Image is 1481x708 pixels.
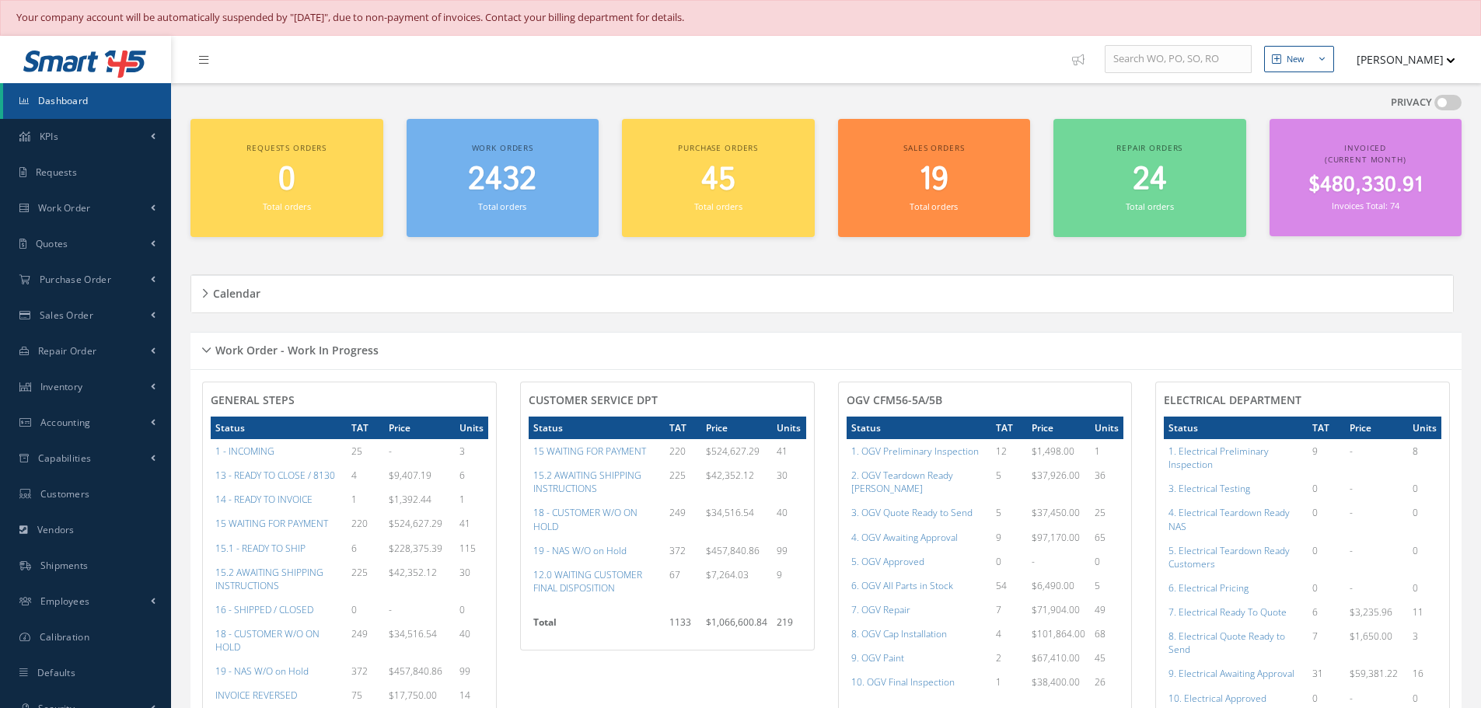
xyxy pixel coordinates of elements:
span: (Current Month) [1325,154,1406,165]
th: Price [1345,417,1408,439]
span: $1,066,600.84 [706,616,767,629]
td: 6 [347,536,384,560]
span: $34,516.54 [706,506,754,519]
label: PRIVACY [1391,95,1432,110]
a: 12.0 WAITING CUSTOMER FINAL DISPOSITION [533,568,642,595]
td: 0 [1408,576,1441,600]
td: 0 [347,598,384,622]
span: Repair Order [38,344,97,357]
th: Status [211,417,347,439]
td: 5 [991,500,1028,525]
span: $1,392.44 [389,493,431,506]
span: - [1350,482,1353,495]
a: 13 - READY TO CLOSE / 8130 [215,469,335,482]
td: 36 [1090,463,1123,500]
td: 0 [1408,539,1441,576]
small: Total orders [1126,201,1174,212]
input: Search WO, PO, SO, RO [1105,45,1252,73]
a: 1. OGV Preliminary Inspection [851,445,979,458]
td: 3 [1408,624,1441,661]
td: 7 [1308,624,1345,661]
td: 4 [991,622,1028,646]
td: 249 [665,500,702,538]
span: $42,352.12 [706,469,754,482]
span: 2432 [468,158,536,202]
span: - [1350,581,1353,595]
td: 1 [347,487,384,511]
span: $9,407.19 [389,469,431,482]
small: Total orders [263,201,311,212]
span: 45 [701,158,735,202]
td: 5 [1090,574,1123,598]
button: New [1264,46,1334,73]
td: 9 [772,563,805,600]
td: 49 [1090,598,1123,622]
th: Status [1164,417,1308,439]
h4: CUSTOMER SERVICE DPT [529,394,806,407]
span: $6,490.00 [1032,579,1074,592]
td: 0 [1308,539,1345,576]
span: Inventory [40,380,83,393]
a: 1 - INCOMING [215,445,274,458]
span: Accounting [40,416,91,429]
td: 65 [1090,525,1123,549]
span: Purchase Order [40,273,111,286]
span: $457,840.86 [706,544,760,557]
a: Repair orders 24 Total orders [1053,119,1246,238]
span: $37,926.00 [1032,469,1080,482]
td: 75 [347,683,384,707]
button: [PERSON_NAME] [1342,44,1455,75]
h4: OGV CFM56-5A/5B [847,394,1124,407]
span: - [1350,692,1353,705]
td: 219 [772,611,805,642]
span: $1,650.00 [1350,630,1392,643]
span: $228,375.39 [389,542,442,555]
th: Units [772,417,805,439]
a: 19 - NAS W/O on Hold [215,664,309,678]
a: 14 - READY TO INVOICE [215,493,313,506]
a: 8. OGV Cap Installation [851,627,947,640]
th: TAT [347,417,384,439]
td: 372 [665,539,702,563]
span: Work Order [38,201,91,214]
th: Price [701,417,772,439]
span: 19 [919,158,948,202]
td: 0 [1090,549,1123,574]
span: - [1032,555,1035,568]
th: Total [529,611,665,642]
td: 4 [347,463,384,487]
td: 115 [455,536,488,560]
small: Total orders [910,201,958,212]
span: $7,264.03 [706,568,749,581]
span: Requests [36,166,77,179]
span: $17,750.00 [389,689,437,702]
span: $42,352.12 [389,566,437,579]
span: Requests orders [246,142,327,153]
a: 8. Electrical Quote Ready to Send [1168,630,1285,656]
span: - [389,603,392,616]
td: 26 [1090,670,1123,694]
td: 7 [991,598,1028,622]
td: 6 [1308,600,1345,624]
td: 3 [455,439,488,463]
th: Price [1027,417,1090,439]
span: $71,904.00 [1032,603,1080,616]
a: Sales orders 19 Total orders [838,119,1031,238]
td: 249 [347,622,384,659]
a: 5. OGV Approved [851,555,924,568]
th: Units [455,417,488,439]
td: 25 [347,439,384,463]
span: Customers [40,487,90,500]
th: Status [847,417,991,439]
th: TAT [991,417,1028,439]
span: $457,840.86 [389,664,442,678]
td: 225 [665,463,702,500]
td: 14 [455,683,488,707]
a: 15 WAITING FOR PAYMENT [533,445,646,458]
span: $59,381.22 [1350,667,1398,680]
span: Calibration [40,630,89,643]
h5: Work Order - Work In Progress [211,339,379,357]
td: 1 [991,670,1028,694]
th: Units [1408,417,1441,439]
th: TAT [665,417,702,439]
